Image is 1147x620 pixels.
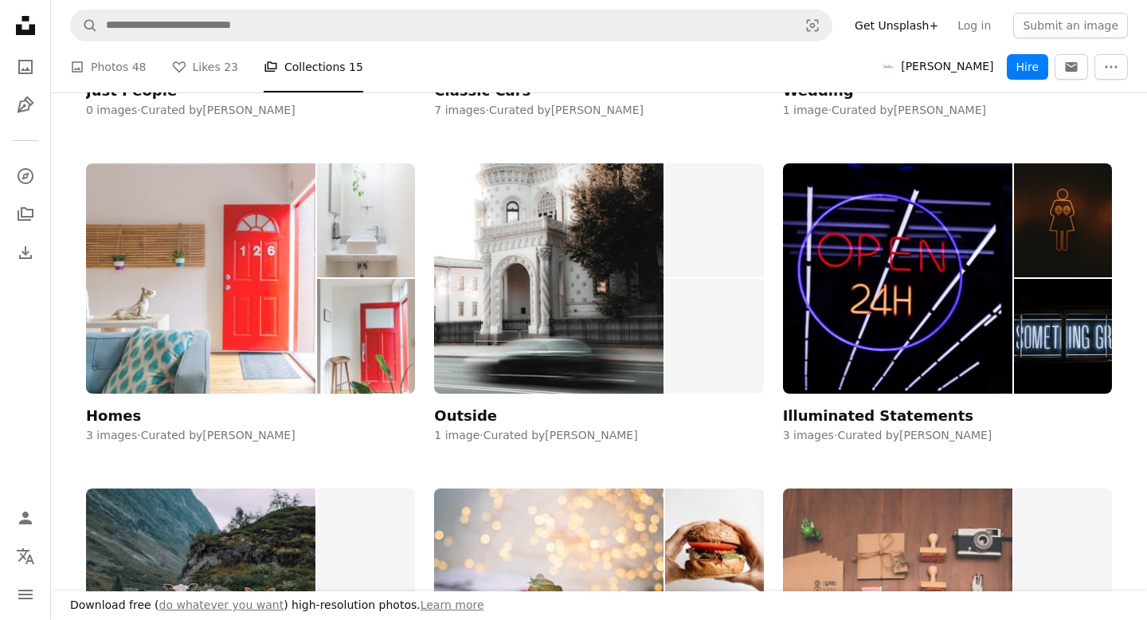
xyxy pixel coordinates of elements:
div: 3 images · Curated by [PERSON_NAME] [783,428,1112,444]
a: Learn more [421,598,484,611]
a: Outside [434,163,763,424]
a: Illuminated Statements [783,163,1112,424]
a: Homes [86,163,415,424]
a: Log in / Sign up [10,502,41,534]
button: Submit an image [1013,13,1128,38]
a: Log in [948,13,1000,38]
div: 7 images · Curated by [PERSON_NAME] [434,103,763,119]
a: Home — Unsplash [10,10,41,45]
div: Homes [86,406,141,426]
div: Outside [434,406,497,426]
button: Hire [1007,54,1048,80]
span: 48 [132,58,147,76]
img: photo-1590915063357-4cd7e69899ca [665,489,763,603]
div: 3 images · Curated by [PERSON_NAME] [86,428,415,444]
a: Likes 23 [172,41,239,92]
a: Explore [10,160,41,192]
button: Visual search [793,10,832,41]
button: Search Unsplash [71,10,98,41]
div: Illuminated Statements [783,406,973,426]
button: Message Raj [1055,54,1088,80]
a: Photos 48 [70,41,147,92]
a: Download History [10,237,41,269]
a: do whatever you want [159,598,284,611]
button: Menu [10,579,41,610]
img: photo-1598545865128-87117a464827 [434,163,664,394]
div: 0 images · Curated by [PERSON_NAME] [86,103,415,119]
img: Avatar of user Raj Rana [882,61,895,73]
span: 23 [224,58,238,76]
a: Get Unsplash+ [845,13,948,38]
form: Find visuals sitewide [70,10,832,41]
button: More Actions [1094,54,1128,80]
a: Illustrations [10,89,41,121]
span: [PERSON_NAME] [901,59,993,75]
a: Collections [10,198,41,230]
img: photo-1598698628564-f2abf5c7a719 [317,279,415,394]
button: Language [10,540,41,572]
img: photo-1598698628569-78314b5135fd [86,163,315,394]
div: 1 image · Curated by [PERSON_NAME] [783,103,1112,119]
a: Photos [10,51,41,83]
h3: Download free ( ) high-resolution photos. [70,598,484,614]
img: photo-1597837652701-6960241ff779 [783,163,1012,394]
img: photo-1598698628558-986f2a58d892 [317,163,415,278]
img: photo-1504805572947-34fad45aed93 [1014,279,1112,394]
img: photo-1579892238768-bb2b24b32d07 [1014,163,1112,278]
div: 1 image · Curated by [PERSON_NAME] [434,428,763,444]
